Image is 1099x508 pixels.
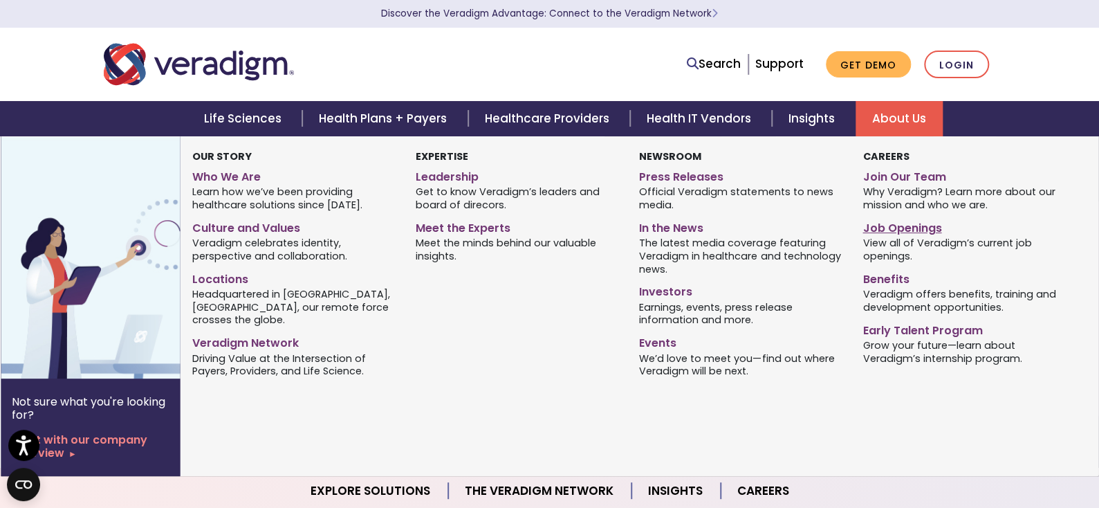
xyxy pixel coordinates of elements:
[416,165,618,185] a: Leadership
[856,101,943,136] a: About Us
[192,287,395,327] span: Headquartered in [GEOGRAPHIC_DATA], [GEOGRAPHIC_DATA], our remote force crosses the globe.
[639,185,842,212] span: Official Veradigm statements to news media.
[862,236,1065,263] span: View all of Veradigm’s current job openings.
[192,185,395,212] span: Learn how we’ve been providing healthcare solutions since [DATE].
[416,236,618,263] span: Meet the minds behind our valuable insights.
[302,101,468,136] a: Health Plans + Payers
[192,267,395,287] a: Locations
[192,165,395,185] a: Who We Are
[104,42,294,87] img: Veradigm logo
[639,280,842,300] a: Investors
[192,216,395,236] a: Culture and Values
[416,149,468,163] strong: Expertise
[192,236,395,263] span: Veradigm celebrates identity, perspective and collaboration.
[468,101,630,136] a: Healthcare Providers
[834,409,1082,491] iframe: Drift Chat Widget
[639,165,842,185] a: Press Releases
[639,236,842,276] span: The latest media coverage featuring Veradigm in healthcare and technology news.
[192,351,395,378] span: Driving Value at the Intersection of Payers, Providers, and Life Science.
[772,101,856,136] a: Insights
[712,7,718,20] span: Learn More
[862,267,1065,287] a: Benefits
[192,149,252,163] strong: Our Story
[924,51,989,79] a: Login
[416,185,618,212] span: Get to know Veradigm’s leaders and board of direcors.
[639,216,842,236] a: In the News
[862,287,1065,314] span: Veradigm offers benefits, training and development opportunities.
[639,149,701,163] strong: Newsroom
[12,433,169,460] a: Start with our company overview
[862,216,1065,236] a: Job Openings
[862,165,1065,185] a: Join Our Team
[862,185,1065,212] span: Why Veradigm? Learn more about our mission and who we are.
[639,351,842,378] span: We’d love to meet you—find out where Veradigm will be next.
[862,149,909,163] strong: Careers
[639,331,842,351] a: Events
[381,7,718,20] a: Discover the Veradigm Advantage: Connect to the Veradigm NetworkLearn More
[639,300,842,327] span: Earnings, events, press release information and more.
[1,136,223,379] img: Vector image of Veradigm’s Story
[7,468,40,501] button: Open CMP widget
[826,51,911,78] a: Get Demo
[755,55,804,72] a: Support
[687,55,741,73] a: Search
[862,338,1065,365] span: Grow your future—learn about Veradigm’s internship program.
[187,101,302,136] a: Life Sciences
[630,101,772,136] a: Health IT Vendors
[862,318,1065,338] a: Early Talent Program
[12,395,169,421] p: Not sure what you're looking for?
[192,331,395,351] a: Veradigm Network
[416,216,618,236] a: Meet the Experts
